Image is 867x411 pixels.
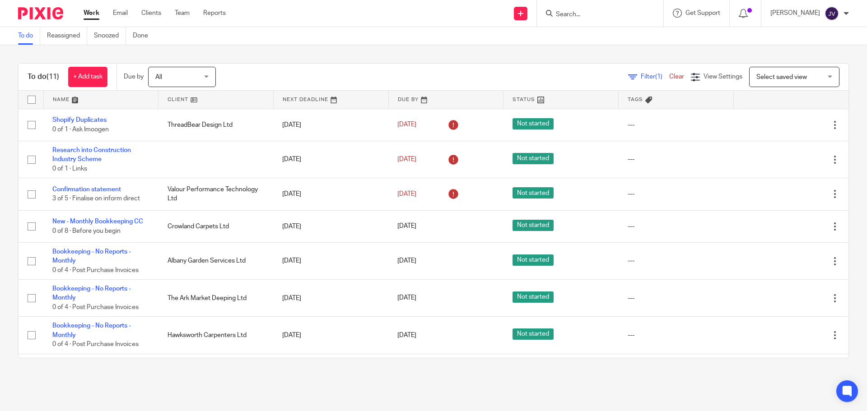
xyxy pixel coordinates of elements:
[641,74,669,80] span: Filter
[513,220,554,231] span: Not started
[203,9,226,18] a: Reports
[513,328,554,340] span: Not started
[28,72,59,82] h1: To do
[52,147,131,162] a: Research into Construction Industry Scheme
[158,109,274,141] td: ThreadBear Design Ltd
[513,153,554,164] span: Not started
[52,228,121,234] span: 0 of 8 · Before you begin
[628,222,725,231] div: ---
[158,317,274,354] td: Hawksworth Carpenters Ltd
[397,191,416,197] span: [DATE]
[628,97,643,102] span: Tags
[158,178,274,210] td: Valour Performance Technology Ltd
[669,74,684,80] a: Clear
[273,354,388,391] td: [DATE]
[628,294,725,303] div: ---
[273,141,388,178] td: [DATE]
[770,9,820,18] p: [PERSON_NAME]
[52,249,131,264] a: Bookkeeping - No Reports - Monthly
[704,74,742,80] span: View Settings
[628,155,725,164] div: ---
[397,122,416,128] span: [DATE]
[47,27,87,45] a: Reassigned
[397,332,416,338] span: [DATE]
[273,210,388,242] td: [DATE]
[628,256,725,265] div: ---
[47,73,59,80] span: (11)
[513,291,554,303] span: Not started
[273,178,388,210] td: [DATE]
[52,286,131,301] a: Bookkeeping - No Reports - Monthly
[84,9,99,18] a: Work
[94,27,126,45] a: Snoozed
[513,118,554,129] span: Not started
[52,195,140,202] span: 3 of 5 · Finalise on inform direct
[628,189,725,199] div: ---
[52,304,139,310] span: 0 of 4 · Post Purchase Invoices
[555,11,636,19] input: Search
[52,117,107,123] a: Shopify Duplicates
[124,72,144,81] p: Due by
[397,223,416,230] span: [DATE]
[52,267,139,273] span: 0 of 4 · Post Purchase Invoices
[68,67,107,87] a: + Add task
[18,7,63,19] img: Pixie
[158,242,274,279] td: Albany Garden Services Ltd
[52,166,87,172] span: 0 of 1 · Links
[158,354,274,391] td: Belts and Braces Roofing Ltd
[113,9,128,18] a: Email
[685,10,720,16] span: Get Support
[397,258,416,264] span: [DATE]
[756,74,807,80] span: Select saved view
[158,280,274,317] td: The Ark Market Deeping Ltd
[397,156,416,162] span: [DATE]
[628,120,725,129] div: ---
[175,9,190,18] a: Team
[273,242,388,279] td: [DATE]
[513,254,554,266] span: Not started
[628,331,725,340] div: ---
[52,341,139,347] span: 0 of 4 · Post Purchase Invoices
[52,186,121,193] a: Confirmation statement
[825,6,839,21] img: svg%3E
[513,187,554,199] span: Not started
[273,317,388,354] td: [DATE]
[155,74,162,80] span: All
[273,109,388,141] td: [DATE]
[141,9,161,18] a: Clients
[52,323,131,338] a: Bookkeeping - No Reports - Monthly
[18,27,40,45] a: To do
[158,210,274,242] td: Crowland Carpets Ltd
[133,27,155,45] a: Done
[273,280,388,317] td: [DATE]
[52,218,143,225] a: New - Monthly Bookkeeping CC
[397,295,416,301] span: [DATE]
[655,74,662,80] span: (1)
[52,126,109,133] span: 0 of 1 · Ask Imoogen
